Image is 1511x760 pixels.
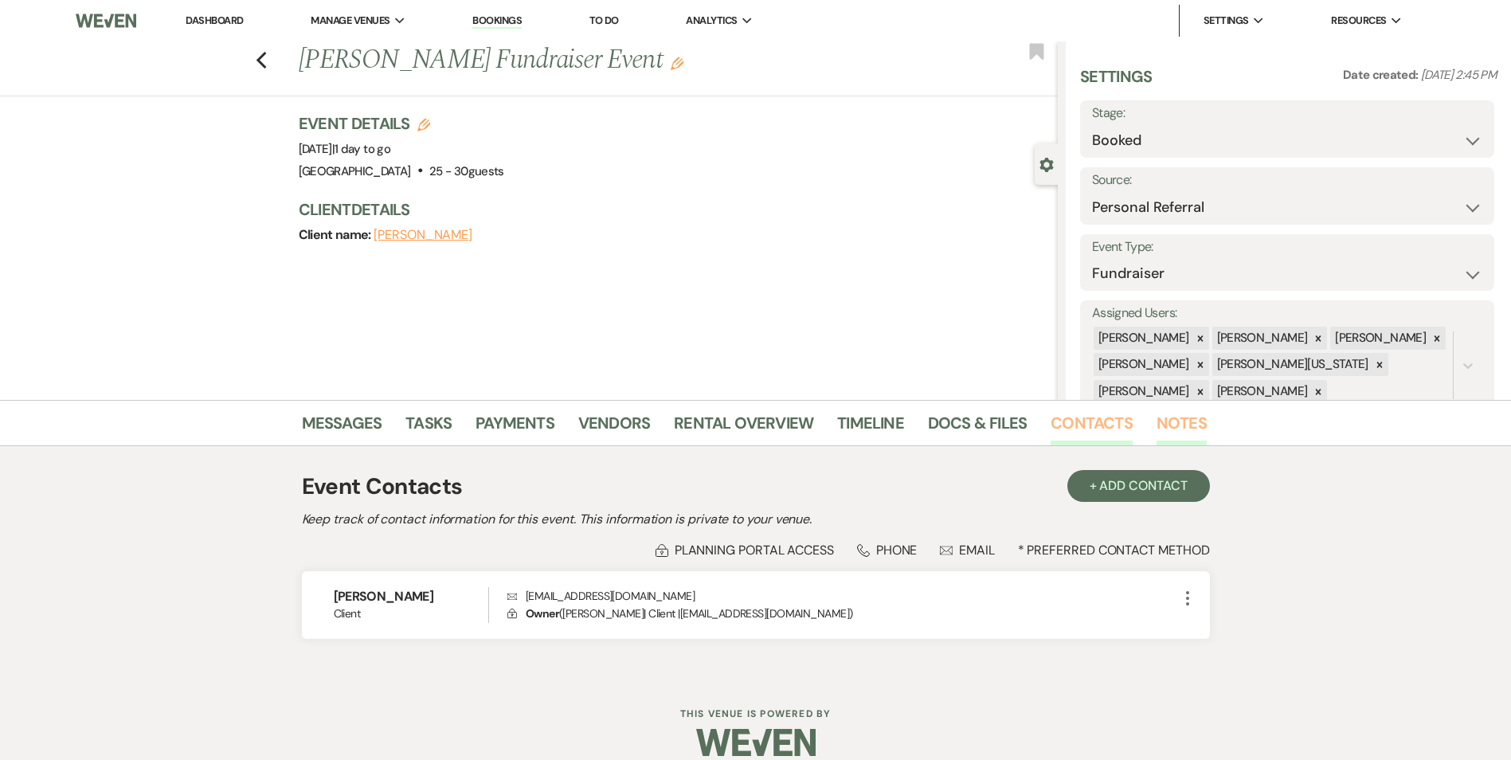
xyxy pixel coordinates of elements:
[1212,327,1310,350] div: [PERSON_NAME]
[507,605,1177,622] p: ( [PERSON_NAME] | Client | [EMAIL_ADDRESS][DOMAIN_NAME] )
[302,470,463,503] h1: Event Contacts
[656,542,834,558] div: Planning Portal Access
[1157,410,1207,445] a: Notes
[311,13,389,29] span: Manage Venues
[76,4,136,37] img: Weven Logo
[589,14,619,27] a: To Do
[405,410,452,445] a: Tasks
[429,163,504,179] span: 25 - 30 guests
[302,410,382,445] a: Messages
[1092,302,1482,325] label: Assigned Users:
[334,605,489,622] span: Client
[671,56,683,70] button: Edit
[526,606,559,621] span: Owner
[299,141,391,157] span: [DATE]
[472,14,522,29] a: Bookings
[940,542,995,558] div: Email
[1204,13,1249,29] span: Settings
[1330,327,1428,350] div: [PERSON_NAME]
[1331,13,1386,29] span: Resources
[302,542,1210,558] div: * Preferred Contact Method
[686,13,737,29] span: Analytics
[1094,327,1192,350] div: [PERSON_NAME]
[299,163,411,179] span: [GEOGRAPHIC_DATA]
[578,410,650,445] a: Vendors
[928,410,1027,445] a: Docs & Files
[299,198,1042,221] h3: Client Details
[1092,169,1482,192] label: Source:
[374,229,472,241] button: [PERSON_NAME]
[299,226,374,243] span: Client name:
[1051,410,1133,445] a: Contacts
[1092,236,1482,259] label: Event Type:
[507,587,1177,605] p: [EMAIL_ADDRESS][DOMAIN_NAME]
[674,410,813,445] a: Rental Overview
[334,588,489,605] h6: [PERSON_NAME]
[1212,353,1371,376] div: [PERSON_NAME][US_STATE]
[1343,67,1421,83] span: Date created:
[1212,380,1310,403] div: [PERSON_NAME]
[299,112,504,135] h3: Event Details
[1094,353,1192,376] div: [PERSON_NAME]
[1092,102,1482,125] label: Stage:
[1039,156,1054,171] button: Close lead details
[186,14,243,27] a: Dashboard
[476,410,554,445] a: Payments
[837,410,904,445] a: Timeline
[332,141,390,157] span: |
[857,542,918,558] div: Phone
[299,41,900,80] h1: [PERSON_NAME] Fundraiser Event
[1421,67,1497,83] span: [DATE] 2:45 PM
[1080,65,1153,100] h3: Settings
[302,510,1210,529] h2: Keep track of contact information for this event. This information is private to your venue.
[1094,380,1192,403] div: [PERSON_NAME]
[335,141,390,157] span: 1 day to go
[1067,470,1210,502] button: + Add Contact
